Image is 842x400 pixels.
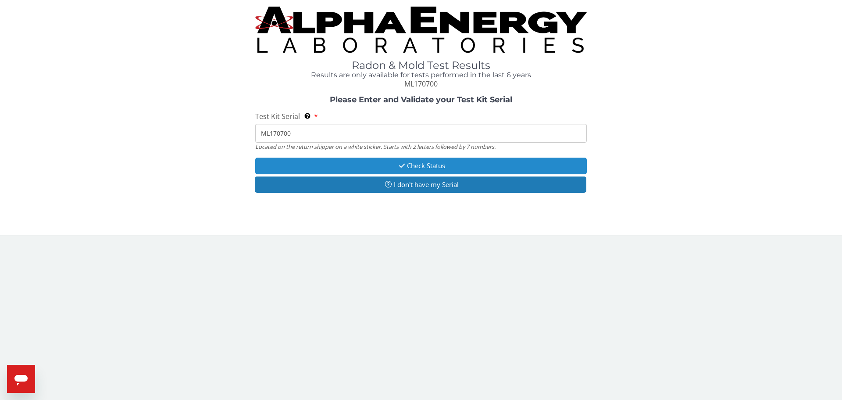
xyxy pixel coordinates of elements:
h4: Results are only available for tests performed in the last 6 years [255,71,587,79]
button: Check Status [255,158,587,174]
h1: Radon & Mold Test Results [255,60,587,71]
button: I don't have my Serial [255,177,586,193]
iframe: Button to launch messaging window, conversation in progress [7,365,35,393]
strong: Please Enter and Validate your Test Kit Serial [330,95,512,105]
img: TightCrop.jpg [255,7,587,53]
span: Test Kit Serial [255,112,300,121]
span: ML170700 [404,79,438,89]
div: Located on the return shipper on a white sticker. Starts with 2 letters followed by 7 numbers. [255,143,587,151]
